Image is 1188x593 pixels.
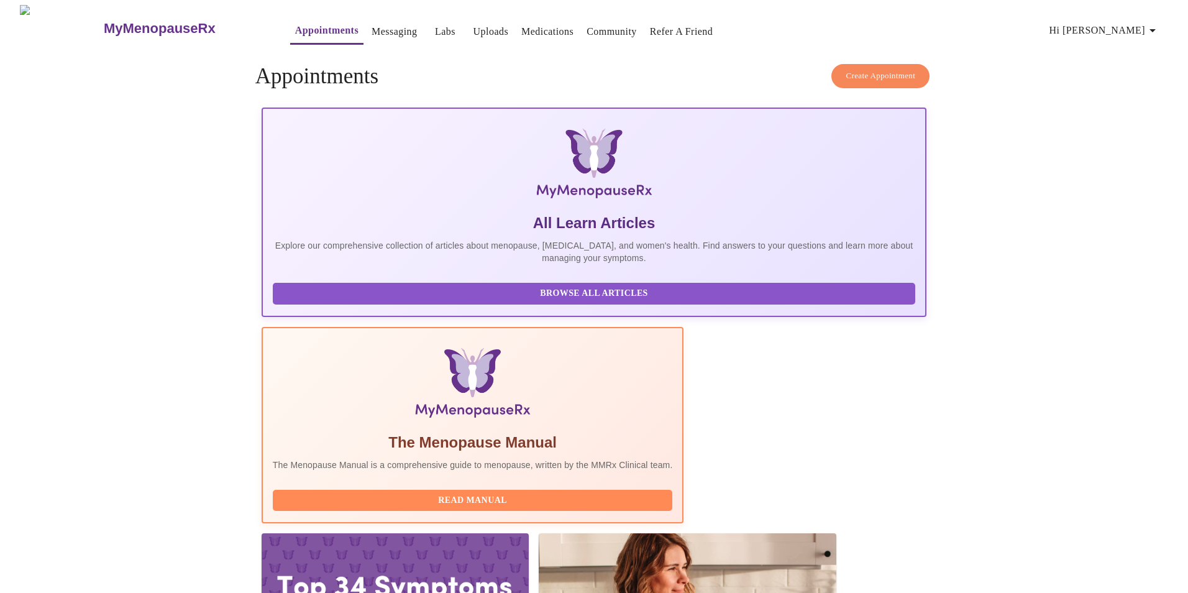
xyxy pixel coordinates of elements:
a: Read Manual [273,494,676,505]
span: Create Appointment [846,69,915,83]
a: Labs [435,23,455,40]
span: Read Manual [285,493,660,508]
a: Browse All Articles [273,287,918,298]
button: Create Appointment [831,64,930,88]
p: Explore our comprehensive collection of articles about menopause, [MEDICAL_DATA], and women's hea... [273,239,915,264]
h4: Appointments [255,64,933,89]
a: Refer a Friend [650,23,713,40]
img: MyMenopauseRx Logo [373,129,816,203]
button: Uploads [468,19,514,44]
h5: All Learn Articles [273,213,915,233]
a: Uploads [473,23,509,40]
button: Labs [426,19,465,44]
button: Messaging [367,19,422,44]
button: Community [582,19,642,44]
button: Hi [PERSON_NAME] [1044,18,1165,43]
button: Refer a Friend [645,19,718,44]
img: MyMenopauseRx Logo [20,5,102,52]
button: Medications [516,19,578,44]
a: Medications [521,23,573,40]
span: Browse All Articles [285,286,903,301]
button: Appointments [290,18,363,45]
h3: MyMenopauseRx [104,21,216,37]
p: The Menopause Manual is a comprehensive guide to menopause, written by the MMRx Clinical team. [273,459,673,471]
a: Messaging [372,23,417,40]
img: Menopause Manual [336,348,609,423]
a: Appointments [295,22,359,39]
span: Hi [PERSON_NAME] [1049,22,1160,39]
button: Read Manual [273,490,673,512]
h5: The Menopause Manual [273,433,673,453]
button: Browse All Articles [273,283,915,305]
a: MyMenopauseRx [102,7,265,50]
a: Community [587,23,637,40]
